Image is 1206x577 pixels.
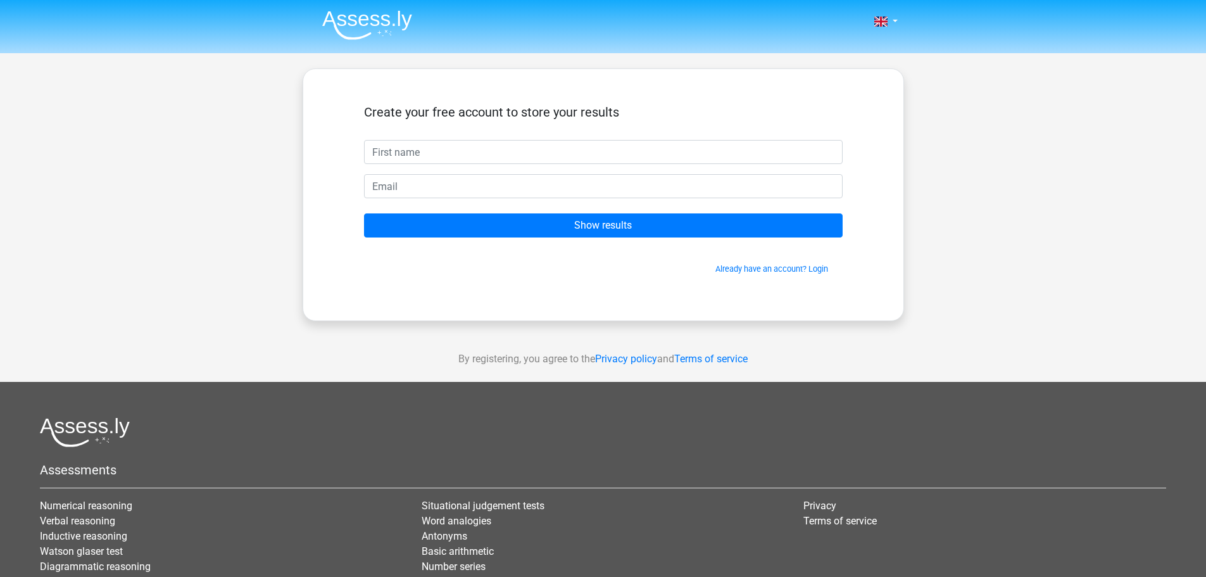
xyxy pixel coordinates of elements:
[803,500,836,512] a: Privacy
[40,462,1166,478] h5: Assessments
[595,353,657,365] a: Privacy policy
[364,213,843,238] input: Show results
[364,174,843,198] input: Email
[803,515,877,527] a: Terms of service
[40,530,127,542] a: Inductive reasoning
[40,417,130,447] img: Assessly logo
[364,105,843,120] h5: Create your free account to store your results
[422,561,486,573] a: Number series
[422,545,494,557] a: Basic arithmetic
[422,530,467,542] a: Antonyms
[40,561,151,573] a: Diagrammatic reasoning
[422,515,491,527] a: Word analogies
[674,353,748,365] a: Terms of service
[40,545,123,557] a: Watson glaser test
[422,500,544,512] a: Situational judgement tests
[322,10,412,40] img: Assessly
[364,140,843,164] input: First name
[715,264,828,274] a: Already have an account? Login
[40,515,115,527] a: Verbal reasoning
[40,500,132,512] a: Numerical reasoning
